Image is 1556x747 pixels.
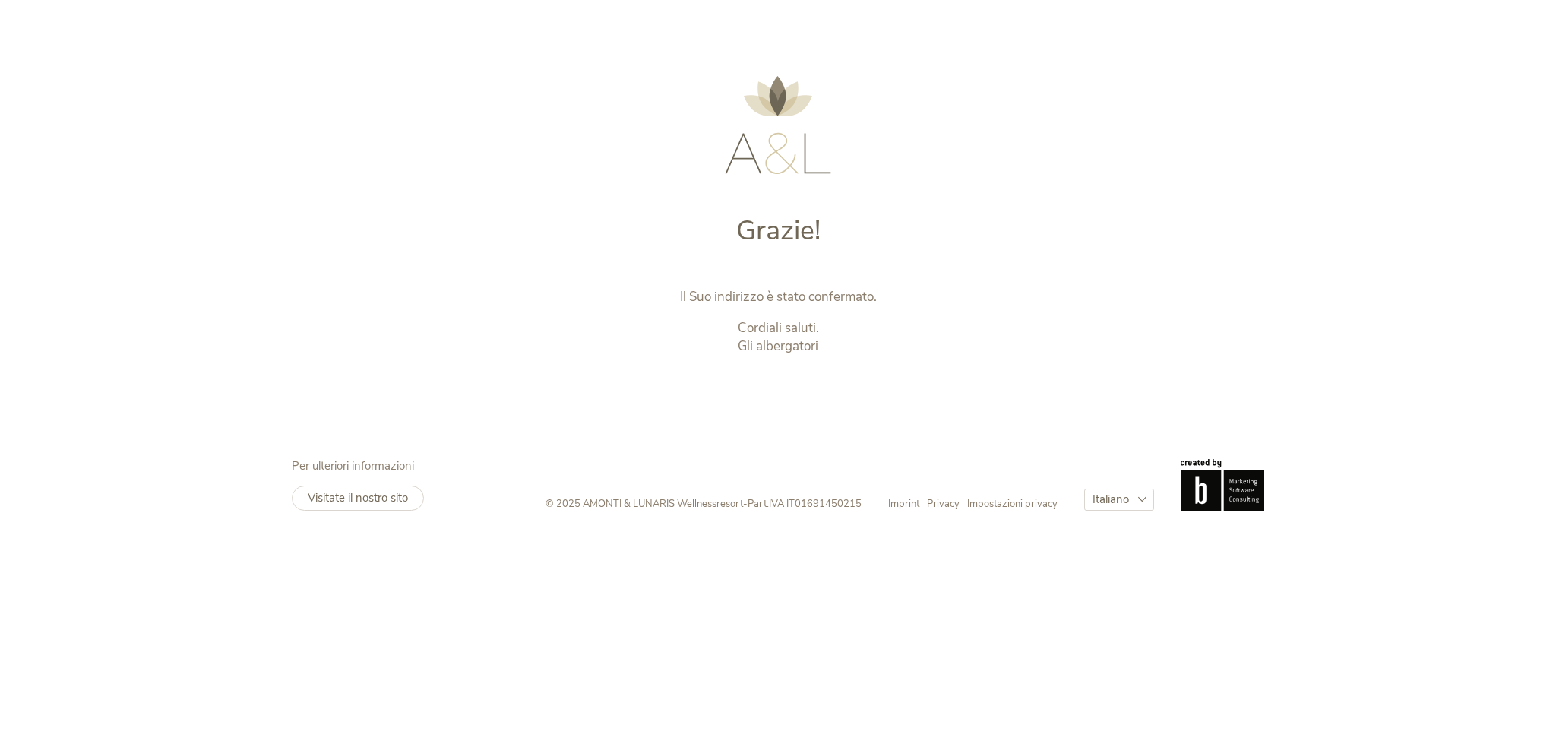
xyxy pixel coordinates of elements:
[748,497,862,511] span: Part.IVA IT01691450215
[546,497,743,511] span: © 2025 AMONTI & LUNARIS Wellnessresort
[461,288,1096,306] p: Il Suo indirizzo è stato confermato.
[743,497,748,511] span: -
[888,497,919,511] span: Imprint
[461,319,1096,356] p: Cordiali saluti. Gli albergatori
[725,76,831,174] img: AMONTI & LUNARIS Wellnessresort
[736,212,821,249] span: Grazie!
[927,497,960,511] span: Privacy
[967,497,1058,511] a: Impostazioni privacy
[292,458,414,473] span: Per ulteriori informazioni
[292,486,424,511] a: Visitate il nostro sito
[927,497,967,511] a: Privacy
[1181,459,1264,511] img: Brandnamic GmbH | Leading Hospitality Solutions
[888,497,927,511] a: Imprint
[308,490,408,505] span: Visitate il nostro sito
